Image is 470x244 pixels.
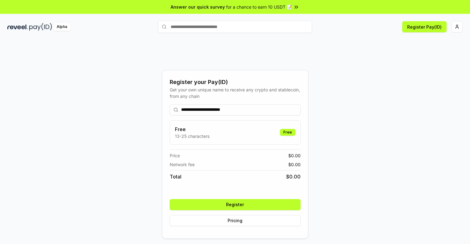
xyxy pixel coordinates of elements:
[288,161,301,168] span: $ 0.00
[226,4,292,10] span: for a chance to earn 10 USDT 📝
[171,4,225,10] span: Answer our quick survey
[402,21,447,32] button: Register Pay(ID)
[288,152,301,159] span: $ 0.00
[286,173,301,180] span: $ 0.00
[170,215,301,226] button: Pricing
[29,23,52,31] img: pay_id
[170,173,181,180] span: Total
[175,126,209,133] h3: Free
[170,78,301,86] div: Register your Pay(ID)
[7,23,28,31] img: reveel_dark
[53,23,71,31] div: Alpha
[170,152,180,159] span: Price
[280,129,295,136] div: Free
[175,133,209,139] p: 13-25 characters
[170,199,301,210] button: Register
[170,161,195,168] span: Network fee
[170,86,301,99] div: Get your own unique name to receive any crypto and stablecoin, from any chain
